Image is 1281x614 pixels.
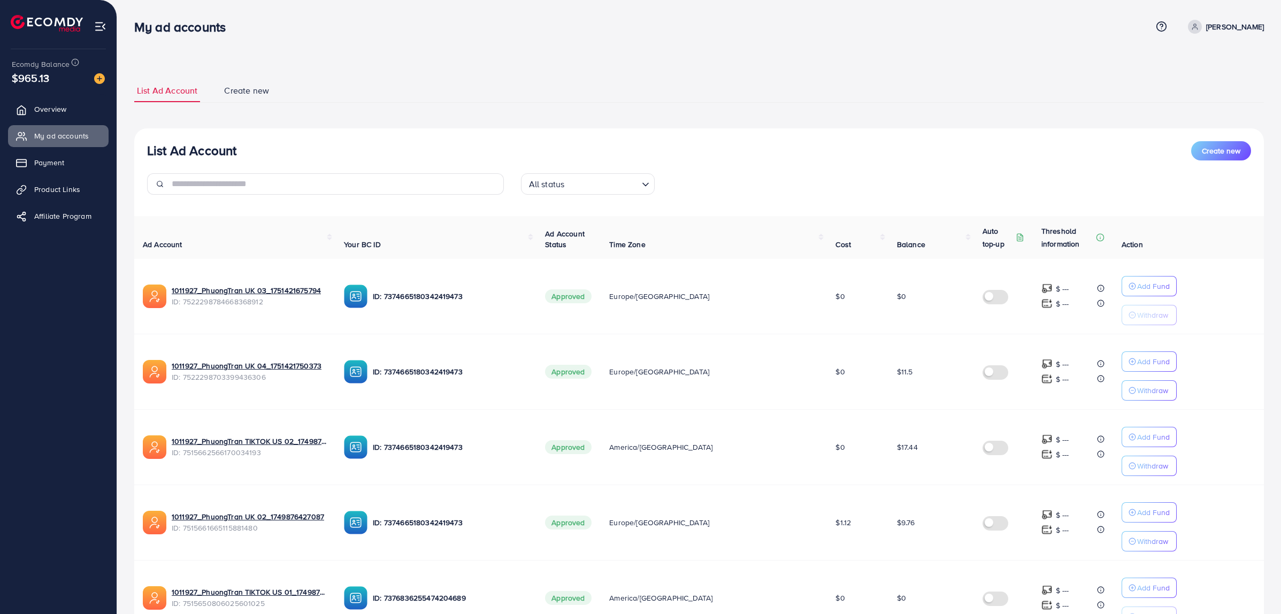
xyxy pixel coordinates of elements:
img: ic-ba-acc.ded83a64.svg [344,360,367,383]
a: 1011927_PhuongTran UK 03_1751421675794 [172,285,321,296]
img: image [94,73,105,84]
span: $965.13 [12,70,49,86]
img: top-up amount [1041,283,1053,294]
p: Withdraw [1137,309,1168,321]
h3: List Ad Account [147,143,236,158]
p: $ --- [1056,282,1069,295]
button: Add Fund [1122,351,1177,372]
a: Overview [8,98,109,120]
span: Balance [897,239,925,250]
a: 1011927_PhuongTran UK 02_1749876427087 [172,511,324,522]
img: logo [11,15,83,32]
img: ic-ads-acc.e4c84228.svg [143,586,166,610]
a: My ad accounts [8,125,109,147]
span: $11.5 [897,366,913,377]
img: ic-ba-acc.ded83a64.svg [344,511,367,534]
p: ID: 7374665180342419473 [373,441,528,454]
p: $ --- [1056,584,1069,597]
img: ic-ads-acc.e4c84228.svg [143,360,166,383]
span: Time Zone [609,239,645,250]
img: ic-ba-acc.ded83a64.svg [344,435,367,459]
div: <span class='underline'>1011927_PhuongTran TIKTOK US 02_1749876563912</span></br>7515662566170034193 [172,436,327,458]
span: Payment [34,157,64,168]
p: Withdraw [1137,535,1168,548]
img: top-up amount [1041,524,1053,535]
span: ID: 7515662566170034193 [172,447,327,458]
div: <span class='underline'>1011927_PhuongTran UK 04_1751421750373</span></br>7522298703399436306 [172,360,327,382]
p: Add Fund [1137,581,1170,594]
span: $1.12 [835,517,851,528]
span: Action [1122,239,1143,250]
button: Add Fund [1122,578,1177,598]
span: Approved [545,289,591,303]
span: Ad Account [143,239,182,250]
p: Withdraw [1137,384,1168,397]
span: Approved [545,516,591,529]
span: $0 [835,366,845,377]
span: List Ad Account [137,85,197,97]
div: <span class='underline'>1011927_PhuongTran UK 02_1749876427087</span></br>7515661665115881480 [172,511,327,533]
button: Add Fund [1122,276,1177,296]
a: 1011927_PhuongTran UK 04_1751421750373 [172,360,321,371]
p: [PERSON_NAME] [1206,20,1264,33]
p: $ --- [1056,297,1069,310]
input: Search for option [567,174,637,192]
p: $ --- [1056,599,1069,612]
span: Your BC ID [344,239,381,250]
span: Create new [1202,145,1240,156]
a: 1011927_PhuongTran TIKTOK US 01_1749873828056 [172,587,327,597]
button: Add Fund [1122,502,1177,523]
span: America/[GEOGRAPHIC_DATA] [609,593,712,603]
p: ID: 7376836255474204689 [373,592,528,604]
span: $0 [897,291,906,302]
button: Withdraw [1122,456,1177,476]
span: Cost [835,239,851,250]
span: ID: 7522298703399436306 [172,372,327,382]
p: Withdraw [1137,459,1168,472]
a: Product Links [8,179,109,200]
img: top-up amount [1041,585,1053,596]
img: top-up amount [1041,509,1053,520]
span: $0 [835,291,845,302]
p: ID: 7374665180342419473 [373,516,528,529]
span: $9.76 [897,517,915,528]
img: top-up amount [1041,434,1053,445]
span: ID: 7522298784668368912 [172,296,327,307]
div: <span class='underline'>1011927_PhuongTran UK 03_1751421675794</span></br>7522298784668368912 [172,285,327,307]
p: Add Fund [1137,355,1170,368]
div: <span class='underline'>1011927_PhuongTran TIKTOK US 01_1749873828056</span></br>7515650806025601025 [172,587,327,609]
iframe: Chat [1236,566,1273,606]
p: $ --- [1056,433,1069,446]
button: Add Fund [1122,427,1177,447]
img: ic-ads-acc.e4c84228.svg [143,285,166,308]
p: $ --- [1056,373,1069,386]
span: Product Links [34,184,80,195]
img: ic-ba-acc.ded83a64.svg [344,285,367,308]
span: ID: 7515650806025601025 [172,598,327,609]
img: top-up amount [1041,373,1053,385]
p: Auto top-up [983,225,1014,250]
span: Overview [34,104,66,114]
span: Europe/[GEOGRAPHIC_DATA] [609,366,709,377]
span: Europe/[GEOGRAPHIC_DATA] [609,517,709,528]
a: [PERSON_NAME] [1184,20,1264,34]
a: Payment [8,152,109,173]
span: $0 [835,593,845,603]
p: $ --- [1056,509,1069,521]
img: ic-ba-acc.ded83a64.svg [344,586,367,610]
span: Europe/[GEOGRAPHIC_DATA] [609,291,709,302]
button: Withdraw [1122,380,1177,401]
img: top-up amount [1041,298,1053,309]
span: Approved [545,365,591,379]
p: $ --- [1056,524,1069,536]
p: ID: 7374665180342419473 [373,290,528,303]
span: Approved [545,440,591,454]
span: All status [527,176,567,192]
p: Add Fund [1137,431,1170,443]
button: Create new [1191,141,1251,160]
span: My ad accounts [34,131,89,141]
span: $17.44 [897,442,918,452]
p: $ --- [1056,358,1069,371]
img: top-up amount [1041,449,1053,460]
